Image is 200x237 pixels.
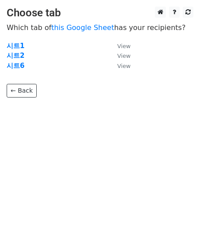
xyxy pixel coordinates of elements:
a: 시트6 [7,62,24,70]
a: ← Back [7,84,37,98]
p: Which tab of has your recipients? [7,23,193,32]
a: 시트1 [7,42,24,50]
small: View [117,53,131,59]
a: View [108,52,131,60]
small: View [117,63,131,69]
a: this Google Sheet [51,23,114,32]
h3: Choose tab [7,7,193,19]
a: View [108,62,131,70]
a: 시트2 [7,52,24,60]
small: View [117,43,131,49]
a: View [108,42,131,50]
